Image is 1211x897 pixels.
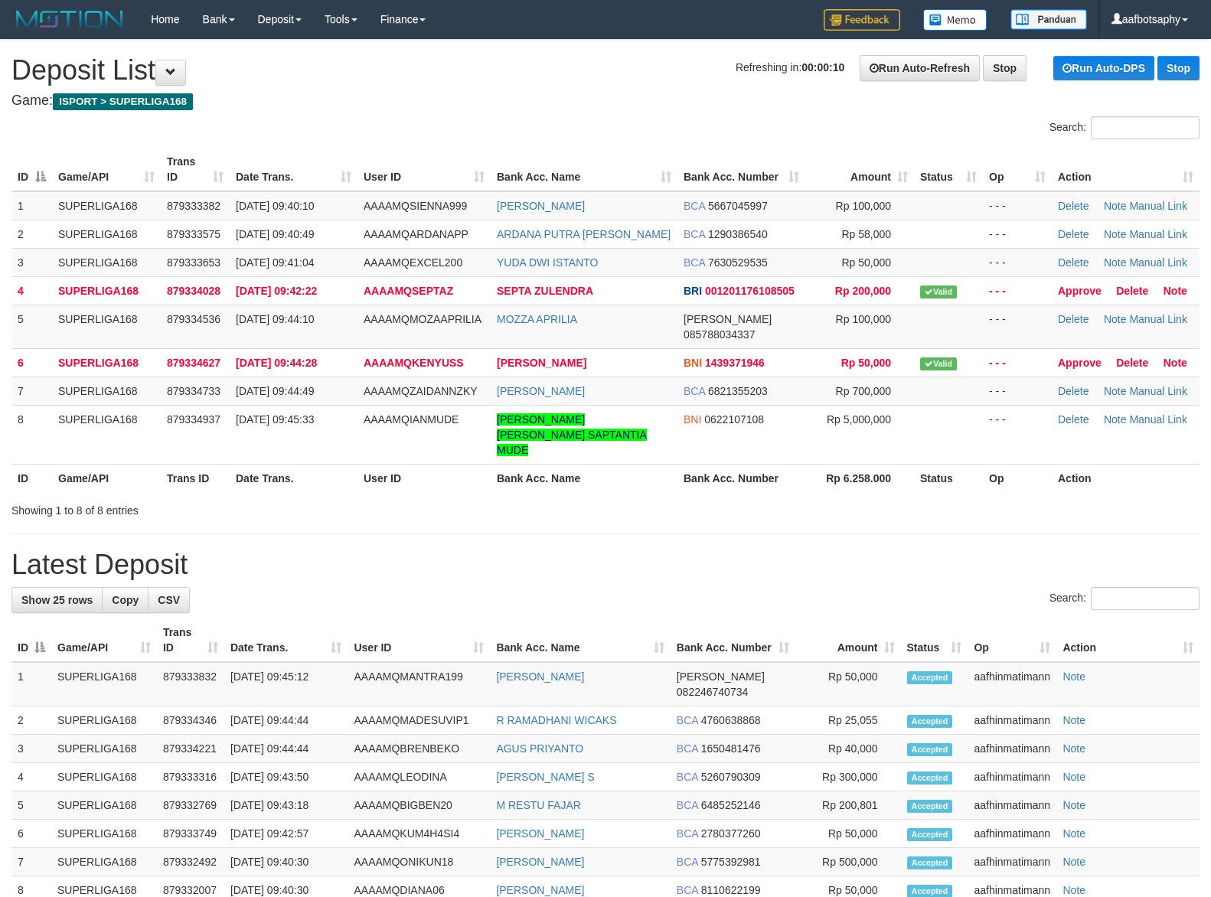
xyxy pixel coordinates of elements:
[824,9,900,31] img: Feedback.jpg
[167,313,220,325] span: 879334536
[708,385,768,397] span: Copy 6821355203 to clipboard
[230,464,357,492] th: Date Trans.
[11,55,1200,86] h1: Deposit List
[167,200,220,212] span: 879333382
[701,856,761,868] span: Copy 5775392981 to clipboard
[1058,385,1089,397] a: Delete
[11,706,51,735] td: 2
[983,348,1052,377] td: - - -
[701,884,761,896] span: Copy 8110622199 to clipboard
[920,357,957,370] span: Valid transaction
[914,464,983,492] th: Status
[224,763,348,791] td: [DATE] 09:43:50
[497,357,586,369] a: [PERSON_NAME]
[1062,771,1085,783] a: Note
[1129,385,1187,397] a: Manual Link
[983,464,1052,492] th: Op
[1164,285,1187,297] a: Note
[11,820,51,848] td: 6
[827,413,891,426] span: Rp 5,000,000
[795,706,901,735] td: Rp 25,055
[1058,200,1089,212] a: Delete
[348,662,490,706] td: AAAAMQMANTRA199
[236,413,314,426] span: [DATE] 09:45:33
[1062,742,1085,755] a: Note
[1058,413,1089,426] a: Delete
[701,827,761,840] span: Copy 2780377260 to clipboard
[1062,827,1085,840] a: Note
[708,228,768,240] span: Copy 1290386540 to clipboard
[224,706,348,735] td: [DATE] 09:44:44
[157,735,224,763] td: 879334221
[11,550,1200,580] h1: Latest Deposit
[907,800,953,813] span: Accepted
[1157,56,1200,80] a: Stop
[496,856,584,868] a: [PERSON_NAME]
[496,884,584,896] a: [PERSON_NAME]
[907,671,953,684] span: Accepted
[161,148,230,191] th: Trans ID: activate to sort column ascending
[1058,357,1102,369] a: Approve
[236,385,314,397] span: [DATE] 09:44:49
[230,148,357,191] th: Date Trans.: activate to sort column ascending
[224,662,348,706] td: [DATE] 09:45:12
[348,735,490,763] td: AAAAMQBRENBEKO
[52,464,161,492] th: Game/API
[1062,714,1085,726] a: Note
[841,228,891,240] span: Rp 58,000
[705,357,765,369] span: Copy 1439371946 to clipboard
[968,735,1056,763] td: aafhinmatimann
[167,385,220,397] span: 879334733
[1010,9,1087,30] img: panduan.png
[496,670,584,683] a: [PERSON_NAME]
[907,715,953,728] span: Accepted
[11,348,52,377] td: 6
[11,148,52,191] th: ID: activate to sort column descending
[701,771,761,783] span: Copy 5260790309 to clipboard
[1058,256,1089,269] a: Delete
[497,313,577,325] a: MOZZA APRILIA
[701,799,761,811] span: Copy 6485252146 to clipboard
[157,662,224,706] td: 879333832
[11,377,52,405] td: 7
[348,763,490,791] td: AAAAMQLEODINA
[11,191,52,220] td: 1
[364,313,481,325] span: AAAAMQMOZAAPRILIA
[1062,884,1085,896] a: Note
[51,662,157,706] td: SUPERLIGA168
[11,618,51,662] th: ID: activate to sort column descending
[1104,413,1127,426] a: Note
[968,763,1056,791] td: aafhinmatimann
[1062,799,1085,811] a: Note
[1104,200,1127,212] a: Note
[684,385,705,397] span: BCA
[968,618,1056,662] th: Op: activate to sort column ascending
[11,220,52,248] td: 2
[167,228,220,240] span: 879333575
[357,148,491,191] th: User ID: activate to sort column ascending
[1129,256,1187,269] a: Manual Link
[701,742,761,755] span: Copy 1650481476 to clipboard
[236,357,317,369] span: [DATE] 09:44:28
[907,856,953,869] span: Accepted
[795,618,901,662] th: Amount: activate to sort column ascending
[157,848,224,876] td: 879332492
[795,848,901,876] td: Rp 500,000
[357,464,491,492] th: User ID
[496,827,584,840] a: [PERSON_NAME]
[907,828,953,841] span: Accepted
[841,256,891,269] span: Rp 50,000
[1091,116,1200,139] input: Search:
[51,820,157,848] td: SUPERLIGA168
[1062,670,1085,683] a: Note
[157,706,224,735] td: 879334346
[677,799,698,811] span: BCA
[51,791,157,820] td: SUPERLIGA168
[53,93,193,110] span: ISPORT > SUPERLIGA168
[983,405,1052,464] td: - - -
[677,670,765,683] span: [PERSON_NAME]
[364,200,467,212] span: AAAAMQSIENNA999
[364,228,468,240] span: AAAAMQARDANAPP
[364,256,462,269] span: AAAAMQEXCEL200
[364,285,453,297] span: AAAAMQSEPTAZ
